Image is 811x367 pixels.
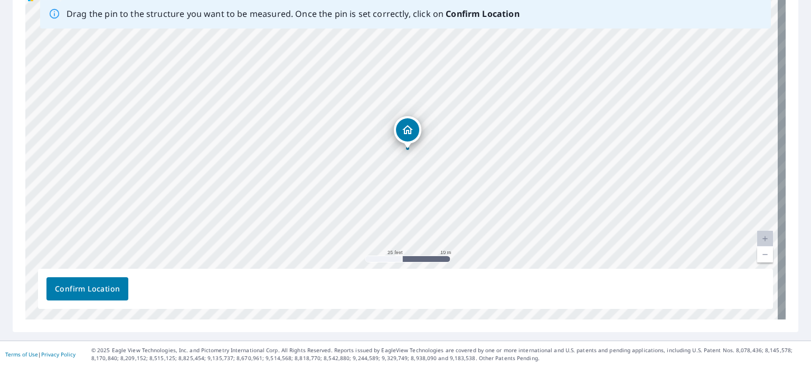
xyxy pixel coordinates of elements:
span: Confirm Location [55,283,120,296]
p: Drag the pin to the structure you want to be measured. Once the pin is set correctly, click on [67,7,520,20]
p: © 2025 Eagle View Technologies, Inc. and Pictometry International Corp. All Rights Reserved. Repo... [91,346,806,362]
a: Current Level 20, Zoom In Disabled [757,231,773,247]
p: | [5,351,76,357]
a: Terms of Use [5,351,38,358]
a: Current Level 20, Zoom Out [757,247,773,262]
button: Confirm Location [46,277,128,300]
b: Confirm Location [446,8,519,20]
a: Privacy Policy [41,351,76,358]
